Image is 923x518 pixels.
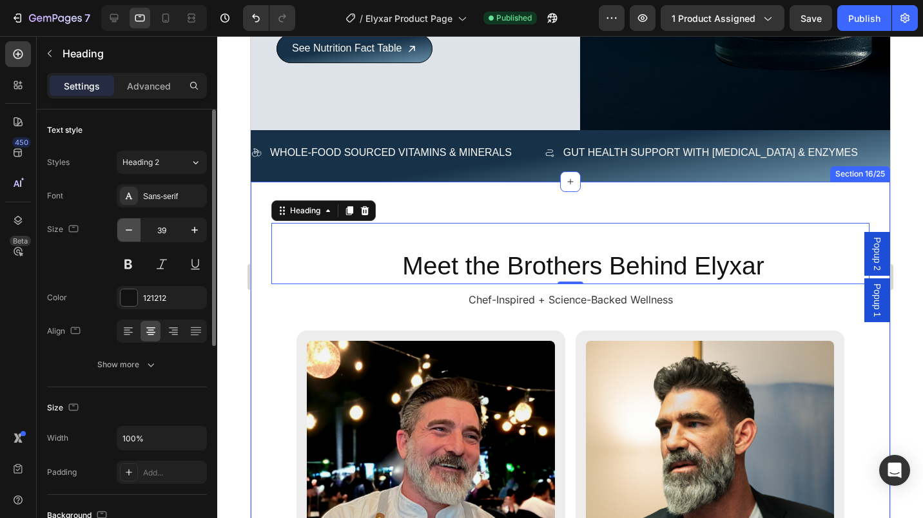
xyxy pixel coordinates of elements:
div: Size [47,221,81,238]
p: 7 [84,10,90,26]
button: Publish [837,5,891,31]
iframe: Design area [251,36,890,518]
span: / [360,12,363,25]
button: Save [790,5,832,31]
span: 1 product assigned [672,12,755,25]
div: Undo/Redo [243,5,295,31]
span: Popup 1 [620,247,633,281]
div: 450 [12,137,31,148]
span: Published [496,12,532,24]
button: 1 product assigned [661,5,784,31]
div: Show more [97,358,157,371]
div: Heading [37,169,72,180]
div: Font [47,190,63,202]
h2: Meet the Brothers Behind Elyxar [46,213,619,248]
input: Auto [117,427,206,450]
div: Size [47,399,81,417]
p: Heading [63,46,202,61]
div: Padding [47,466,77,478]
div: Color [47,292,67,303]
span: Save [801,13,822,24]
div: Section 16/25 [582,132,637,144]
div: Add... [143,467,204,479]
div: Styles [47,157,70,168]
span: Heading 2 [122,157,159,168]
button: Heading 2 [117,151,207,174]
span: Popup 2 [620,201,633,235]
p: Advanced [127,79,171,93]
button: 7 [5,5,96,31]
div: Width [47,432,68,444]
p: Settings [64,79,100,93]
p: Chef-Inspired + Science-Backed Wellness [22,254,617,273]
p: See Nutrition Fact Table [41,3,151,22]
p: GUT HEALTH SUPPORT WITH [MEDICAL_DATA] & ENZYMES [313,108,607,126]
div: Open Intercom Messenger [879,455,910,486]
p: WHOLE-FOOD SOURCED VITAMINS & MINERALS [19,108,261,126]
button: Show more [47,353,207,376]
div: Publish [848,12,880,25]
div: Sans-serif [143,191,204,202]
span: Elyxar Product Page [365,12,452,25]
div: 121212 [143,293,204,304]
div: Text style [47,124,83,136]
div: Align [47,323,83,340]
div: Beta [10,236,31,246]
